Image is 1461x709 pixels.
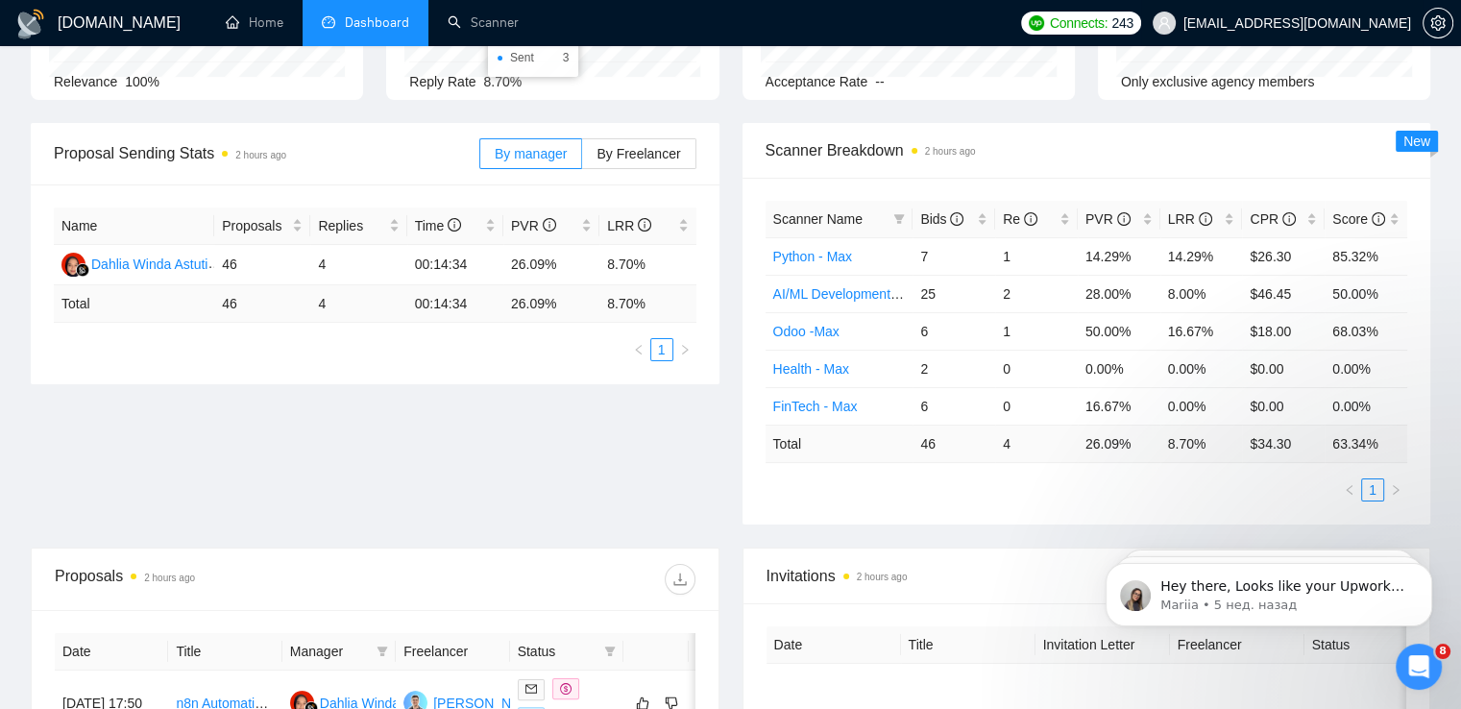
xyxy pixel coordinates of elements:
span: info-circle [1282,212,1296,226]
td: 4 [310,285,406,323]
td: 4 [310,245,406,285]
td: 14.29% [1160,237,1243,275]
a: AI/ML Development - Max [773,286,928,302]
td: 8.00% [1160,275,1243,312]
td: 6 [913,387,995,425]
span: By manager [495,146,567,161]
span: Re [1003,211,1037,227]
span: info-circle [1024,212,1037,226]
span: Acceptance Rate [766,74,868,89]
a: DWDahlia Winda Astuti [61,256,207,271]
span: user [1157,16,1171,30]
span: filter [377,646,388,657]
a: homeHome [226,14,283,31]
span: Proposals [222,215,288,236]
a: Odoo -Max [773,324,840,339]
img: upwork-logo.png [1029,15,1044,31]
td: 0.00% [1078,350,1160,387]
td: 85.32% [1325,237,1407,275]
span: 3 [563,48,570,67]
li: 1 [650,338,673,361]
td: 7 [913,237,995,275]
li: Next Page [1384,478,1407,501]
button: left [1338,478,1361,501]
iframe: Intercom live chat [1396,644,1442,690]
span: filter [600,637,620,666]
span: PVR [1085,211,1131,227]
td: 0.00% [1325,387,1407,425]
span: 243 [1111,12,1132,34]
button: left [627,338,650,361]
span: LRR [1168,211,1212,227]
td: 46 [214,245,310,285]
td: 0.00% [1325,350,1407,387]
span: info-circle [1117,212,1131,226]
td: 2 [913,350,995,387]
td: 00:14:34 [407,285,503,323]
span: 8 [1435,644,1450,659]
th: Title [901,626,1035,664]
span: Relevance [54,74,117,89]
span: dollar [560,683,572,695]
td: 0.00% [1160,387,1243,425]
li: Previous Page [627,338,650,361]
td: 00:14:34 [407,245,503,285]
td: $ 34.30 [1242,425,1325,462]
span: LRR [607,218,651,233]
td: Total [54,285,214,323]
span: right [1390,484,1401,496]
button: download [665,564,695,595]
td: 16.67% [1160,312,1243,350]
td: 63.34 % [1325,425,1407,462]
button: setting [1423,8,1453,38]
td: 28.00% [1078,275,1160,312]
td: 26.09 % [503,285,599,323]
p: Message from Mariia, sent 5 нед. назад [84,74,331,91]
span: Only exclusive agency members [1121,74,1315,89]
th: Date [55,633,168,671]
td: 50.00% [1325,275,1407,312]
td: 2 [995,275,1078,312]
span: Proposal Sending Stats [54,141,479,165]
span: Status [518,641,597,662]
span: filter [604,646,616,657]
span: filter [893,213,905,225]
span: left [633,344,645,355]
img: DW [61,253,85,277]
span: By Freelancer [597,146,680,161]
a: FinTech - Max [773,399,858,414]
td: $18.00 [1242,312,1325,350]
time: 2 hours ago [235,150,286,160]
span: 100% [125,74,159,89]
span: info-circle [448,218,461,232]
time: 2 hours ago [925,146,976,157]
th: Invitation Letter [1035,626,1170,664]
span: Manager [290,641,369,662]
a: searchScanner [448,14,519,31]
span: Time [415,218,461,233]
span: Dashboard [345,14,409,31]
button: right [673,338,696,361]
td: 26.09% [503,245,599,285]
span: filter [373,637,392,666]
span: info-circle [1372,212,1385,226]
span: Replies [318,215,384,236]
li: Next Page [673,338,696,361]
td: 50.00% [1078,312,1160,350]
button: right [1384,478,1407,501]
img: gigradar-bm.png [76,263,89,277]
th: Manager [282,633,396,671]
span: Bids [920,211,963,227]
td: $26.30 [1242,237,1325,275]
span: left [1344,484,1355,496]
span: Invitations [767,564,1407,588]
span: dashboard [322,15,335,29]
span: Scanner Breakdown [766,138,1408,162]
span: mail [525,683,537,695]
iframe: Intercom notifications сообщение [1077,523,1461,657]
td: 14.29% [1078,237,1160,275]
td: 68.03% [1325,312,1407,350]
time: 2 hours ago [857,572,908,582]
span: Scanner Name [773,211,863,227]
